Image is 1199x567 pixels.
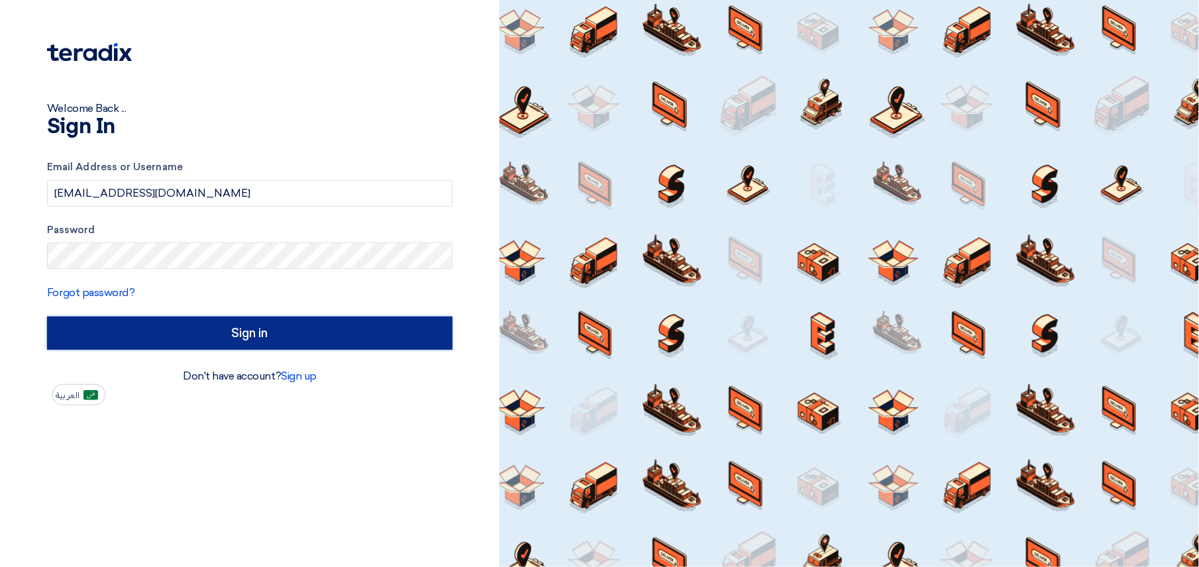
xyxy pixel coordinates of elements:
[52,384,105,405] button: العربية
[47,180,452,207] input: Enter your business email or username
[47,223,452,238] label: Password
[47,43,132,62] img: Teradix logo
[47,101,452,117] div: Welcome Back ...
[47,368,452,384] div: Don't have account?
[83,390,98,400] img: ar-AR.png
[47,117,452,138] h1: Sign In
[281,370,317,382] a: Sign up
[47,286,134,299] a: Forgot password?
[47,160,452,175] label: Email Address or Username
[47,317,452,350] input: Sign in
[56,391,79,400] span: العربية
